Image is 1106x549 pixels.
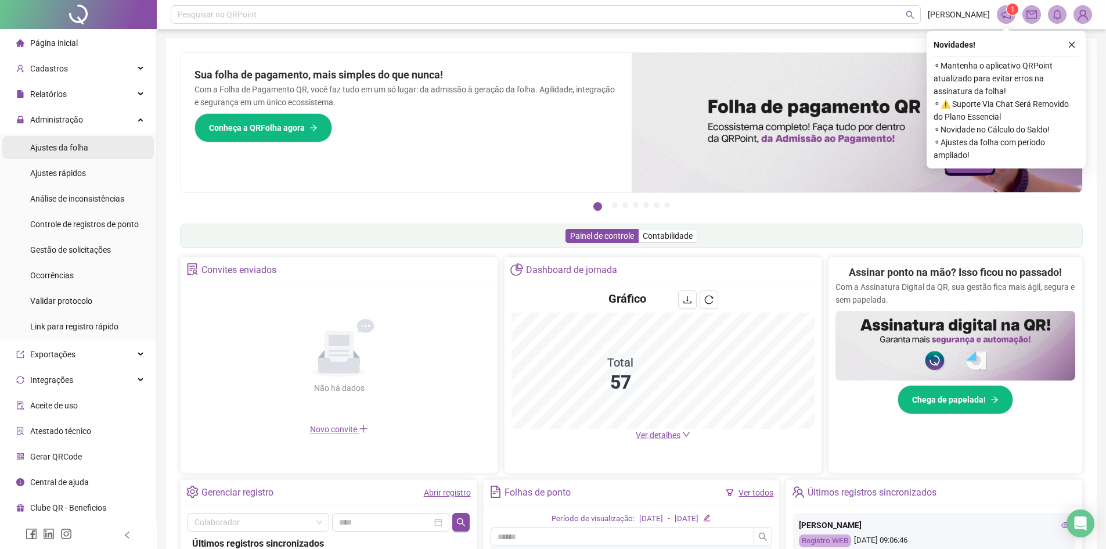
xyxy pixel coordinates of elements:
span: edit [703,514,711,522]
button: 7 [664,202,670,208]
span: mail [1026,9,1037,20]
span: notification [1001,9,1011,20]
span: Link para registro rápido [30,322,118,331]
span: pie-chart [510,263,523,275]
img: 85808 [1074,6,1091,23]
button: Chega de papelada! [898,385,1013,414]
div: Folhas de ponto [505,483,571,503]
span: left [123,531,131,539]
button: 1 [593,202,602,211]
span: file-text [489,486,502,498]
span: Central de ajuda [30,478,89,487]
div: Não há dados [286,382,392,394]
span: arrow-right [309,124,318,132]
div: [DATE] 09:06:46 [799,534,1069,548]
span: Novidades ! [934,38,975,51]
a: Abrir registro [424,488,471,497]
div: Gerenciar registro [201,483,273,503]
span: Análise de inconsistências [30,194,124,203]
span: reload [704,295,714,304]
span: Gestão de solicitações [30,245,111,254]
span: search [456,518,466,527]
span: search [758,532,768,541]
span: Ocorrências [30,271,74,280]
span: linkedin [43,528,55,540]
img: banner%2F8d14a306-6205-4263-8e5b-06e9a85ad873.png [632,53,1083,192]
a: Ver todos [738,488,773,497]
span: lock [16,116,24,124]
span: filter [726,489,734,497]
button: 5 [643,202,649,208]
span: home [16,39,24,47]
span: solution [186,263,199,275]
span: Ver detalhes [636,430,680,440]
span: Chega de papelada! [912,393,986,406]
span: file [16,90,24,98]
button: 2 [612,202,618,208]
span: 1 [1011,5,1015,13]
span: Cadastros [30,64,68,73]
span: facebook [26,528,37,540]
span: Administração [30,115,83,124]
span: setting [186,486,199,498]
span: Atestado técnico [30,426,91,436]
span: Página inicial [30,38,78,48]
button: 3 [622,202,628,208]
span: eye [1061,521,1069,529]
div: [DATE] [675,513,698,525]
div: Últimos registros sincronizados [808,483,936,503]
span: plus [359,424,368,433]
div: - [668,513,670,525]
p: Com a Assinatura Digital da QR, sua gestão fica mais ágil, segura e sem papelada. [835,281,1075,306]
span: ⚬ Mantenha o aplicativo QRPoint atualizado para evitar erros na assinatura da folha! [934,59,1079,98]
span: sync [16,376,24,384]
span: down [682,430,690,439]
span: arrow-right [990,396,999,404]
h2: Sua folha de pagamento, mais simples do que nunca! [194,67,618,83]
span: Painel de controle [570,231,634,241]
span: Relatórios [30,89,67,99]
span: Validar protocolo [30,296,92,306]
span: gift [16,504,24,512]
span: Ajustes rápidos [30,168,86,178]
span: ⚬ Ajustes da folha com período ampliado! [934,136,1079,162]
span: Ajustes da folha [30,143,88,152]
h2: Assinar ponto na mão? Isso ficou no passado! [849,264,1062,281]
div: Dashboard de jornada [526,260,617,280]
div: [PERSON_NAME] [799,519,1069,532]
span: bell [1052,9,1062,20]
a: Ver detalhes down [636,430,690,440]
span: instagram [60,528,72,540]
span: search [906,10,914,19]
sup: 1 [1007,3,1018,15]
button: Conheça a QRFolha agora [194,113,332,142]
h4: Gráfico [608,290,646,307]
span: ⚬ ⚠️ Suporte Via Chat Será Removido do Plano Essencial [934,98,1079,123]
span: info-circle [16,478,24,486]
span: audit [16,401,24,410]
div: Período de visualização: [552,513,635,525]
span: Conheça a QRFolha agora [209,121,305,134]
span: solution [16,427,24,435]
p: Com a Folha de Pagamento QR, você faz tudo em um só lugar: da admissão à geração da folha. Agilid... [194,83,618,109]
div: [DATE] [639,513,663,525]
span: export [16,350,24,358]
span: ⚬ Novidade no Cálculo do Saldo! [934,123,1079,136]
span: Novo convite [310,425,368,434]
img: banner%2F02c71560-61a6-44d4-94b9-c8ab97240462.png [835,311,1075,381]
span: Exportações [30,350,75,359]
span: close [1068,41,1076,49]
div: Convites enviados [201,260,276,280]
span: Contabilidade [643,231,693,241]
span: Integrações [30,375,73,385]
span: team [792,486,804,498]
div: Open Intercom Messenger [1067,509,1094,537]
span: Clube QR - Beneficios [30,503,106,512]
button: 6 [654,202,660,208]
span: [PERSON_NAME] [928,8,990,21]
div: Registro WEB [799,534,851,548]
span: user-add [16,64,24,73]
span: Aceite de uso [30,401,78,410]
span: qrcode [16,453,24,461]
button: 4 [633,202,639,208]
